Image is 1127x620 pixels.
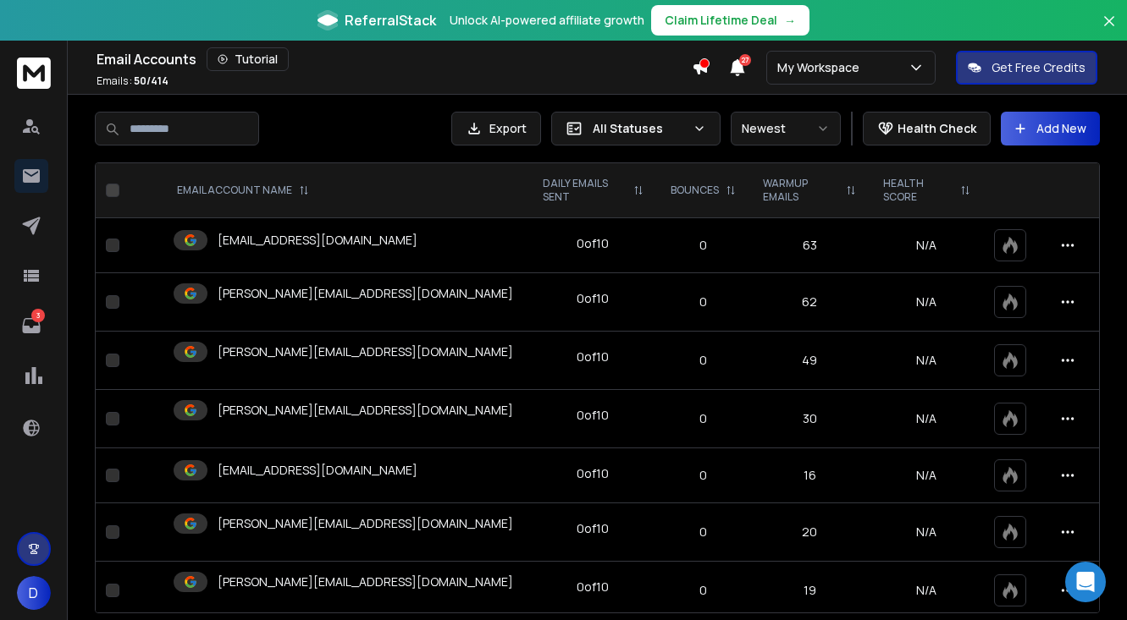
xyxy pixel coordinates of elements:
[667,582,739,599] p: 0
[667,410,739,427] p: 0
[577,579,609,595] div: 0 of 10
[577,520,609,537] div: 0 of 10
[1065,562,1106,602] div: Open Intercom Messenger
[898,120,976,137] p: Health Check
[749,503,870,562] td: 20
[992,59,1086,76] p: Get Free Credits
[880,524,974,540] p: N/A
[777,59,866,76] p: My Workspace
[749,448,870,503] td: 16
[749,562,870,620] td: 19
[749,273,870,332] td: 62
[749,332,870,390] td: 49
[651,5,809,36] button: Claim Lifetime Deal→
[577,348,609,365] div: 0 of 10
[207,47,289,71] button: Tutorial
[218,285,513,302] p: [PERSON_NAME][EMAIL_ADDRESS][DOMAIN_NAME]
[749,218,870,273] td: 63
[97,47,692,71] div: Email Accounts
[863,112,991,145] button: Health Check
[177,184,309,197] div: EMAIL ACCOUNT NAME
[218,232,417,249] p: [EMAIL_ADDRESS][DOMAIN_NAME]
[749,390,870,448] td: 30
[880,237,974,254] p: N/A
[31,309,45,322] p: 3
[880,410,974,427] p: N/A
[880,467,974,484] p: N/A
[218,402,513,419] p: [PERSON_NAME][EMAIL_ADDRESS][DOMAIN_NAME]
[17,576,51,610] button: D
[218,573,513,590] p: [PERSON_NAME][EMAIL_ADDRESS][DOMAIN_NAME]
[956,51,1097,85] button: Get Free Credits
[218,343,513,360] p: [PERSON_NAME][EMAIL_ADDRESS][DOMAIN_NAME]
[667,237,739,254] p: 0
[883,177,953,204] p: HEALTH SCORE
[577,465,609,482] div: 0 of 10
[880,352,974,369] p: N/A
[134,74,168,88] span: 50 / 414
[667,467,739,484] p: 0
[577,235,609,252] div: 0 of 10
[577,407,609,424] div: 0 of 10
[667,352,739,369] p: 0
[667,294,739,310] p: 0
[543,177,627,204] p: DAILY EMAILS SENT
[880,582,974,599] p: N/A
[345,10,436,30] span: ReferralStack
[451,112,541,145] button: Export
[218,515,513,532] p: [PERSON_NAME][EMAIL_ADDRESS][DOMAIN_NAME]
[880,294,974,310] p: N/A
[763,177,839,204] p: WARMUP EMAILS
[218,462,417,479] p: [EMAIL_ADDRESS][DOMAIN_NAME]
[97,74,168,88] p: Emails :
[1098,10,1120,51] button: Close banner
[593,120,686,137] p: All Statuses
[450,12,644,29] p: Unlock AI-powered affiliate growth
[14,309,48,343] a: 3
[577,290,609,307] div: 0 of 10
[667,524,739,540] p: 0
[1001,112,1100,145] button: Add New
[671,184,719,197] p: BOUNCES
[784,12,796,29] span: →
[739,54,751,66] span: 27
[731,112,841,145] button: Newest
